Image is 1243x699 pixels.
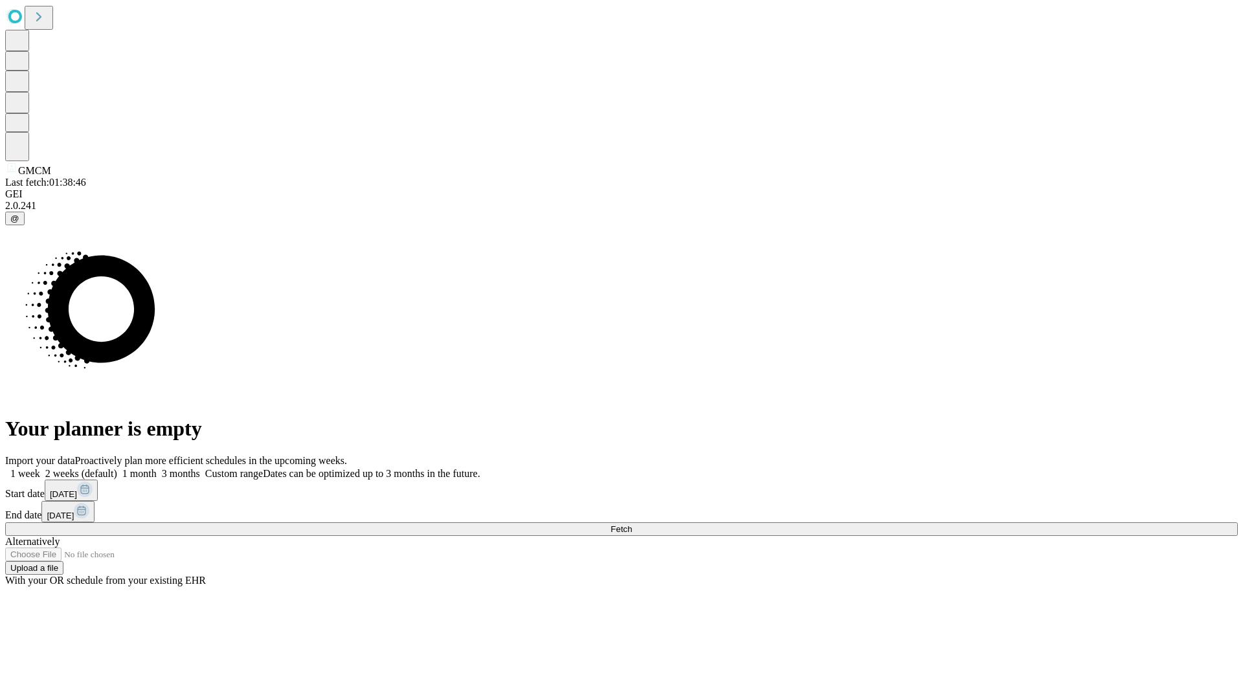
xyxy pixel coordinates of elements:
[5,536,60,547] span: Alternatively
[45,480,98,501] button: [DATE]
[5,575,206,586] span: With your OR schedule from your existing EHR
[10,468,40,479] span: 1 week
[610,524,632,534] span: Fetch
[5,455,75,466] span: Import your data
[5,501,1238,522] div: End date
[47,511,74,520] span: [DATE]
[205,468,263,479] span: Custom range
[5,417,1238,441] h1: Your planner is empty
[5,212,25,225] button: @
[162,468,200,479] span: 3 months
[263,468,480,479] span: Dates can be optimized up to 3 months in the future.
[5,177,86,188] span: Last fetch: 01:38:46
[75,455,347,466] span: Proactively plan more efficient schedules in the upcoming weeks.
[5,188,1238,200] div: GEI
[18,165,51,176] span: GMCM
[45,468,117,479] span: 2 weeks (default)
[41,501,95,522] button: [DATE]
[50,489,77,499] span: [DATE]
[5,200,1238,212] div: 2.0.241
[5,522,1238,536] button: Fetch
[5,480,1238,501] div: Start date
[122,468,157,479] span: 1 month
[5,561,63,575] button: Upload a file
[10,214,19,223] span: @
